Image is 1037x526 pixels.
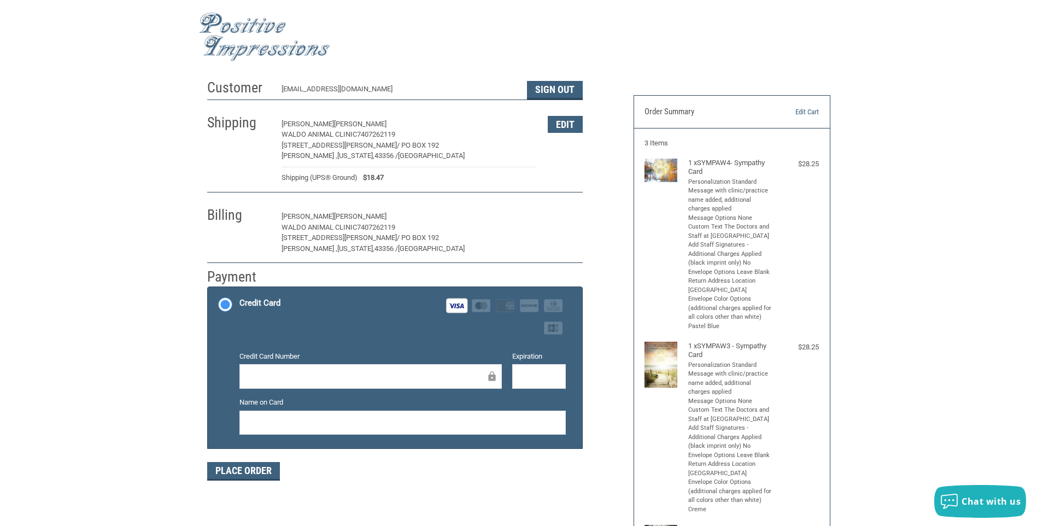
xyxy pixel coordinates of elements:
span: [STREET_ADDRESS][PERSON_NAME] [282,233,397,242]
span: Chat with us [962,495,1021,507]
span: 7407262119 [357,223,395,231]
li: Return Address Location [GEOGRAPHIC_DATA] [688,460,773,478]
h2: Payment [207,268,271,286]
span: 43356 / [374,151,398,160]
li: Personalization Standard Message with clinic/practice name added, additional charges applied [688,361,773,397]
span: [GEOGRAPHIC_DATA] [398,244,465,253]
span: [PERSON_NAME] [334,212,386,220]
li: Envelope Color Options (additional charges applied for all colors other than white) Pastel Blue [688,295,773,331]
img: Positive Impressions [199,13,330,61]
li: Envelope Options Leave Blank [688,268,773,277]
span: Waldo Animal Clinic [282,223,357,231]
li: Custom Text The Doctors and Staff at [GEOGRAPHIC_DATA] [688,223,773,241]
label: Expiration [512,351,566,362]
button: Edit [548,208,583,225]
span: 43356 / [374,244,398,253]
li: Custom Text The Doctors and Staff at [GEOGRAPHIC_DATA] [688,406,773,424]
span: [PERSON_NAME] [282,120,334,128]
div: Credit Card [239,294,280,312]
h4: 1 x SYMPAW3 - Sympathy Card [688,342,773,360]
div: $28.25 [775,342,819,353]
h2: Billing [207,206,271,224]
span: [PERSON_NAME] [334,120,386,128]
span: 7407262119 [357,130,395,138]
li: Add Staff Signatures - Additional Charges Applied (black imprint only) No [688,241,773,268]
li: Personalization Standard Message with clinic/practice name added, additional charges applied [688,178,773,214]
span: [PERSON_NAME] , [282,244,337,253]
div: $28.25 [775,159,819,170]
span: [US_STATE], [337,151,374,160]
li: Envelope Options Leave Blank [688,451,773,460]
li: Message Options None [688,397,773,406]
span: [STREET_ADDRESS][PERSON_NAME] [282,141,397,149]
span: [PERSON_NAME] [282,212,334,220]
div: [EMAIL_ADDRESS][DOMAIN_NAME] [282,84,516,100]
h4: 1 x SYMPAW4- Sympathy Card [688,159,773,177]
button: Edit [548,116,583,133]
span: [US_STATE], [337,244,374,253]
button: Chat with us [934,485,1026,518]
button: Sign Out [527,81,583,100]
li: Envelope Color Options (additional charges applied for all colors other than white) Creme [688,478,773,514]
h2: Shipping [207,114,271,132]
li: Return Address Location [GEOGRAPHIC_DATA] [688,277,773,295]
h2: Customer [207,79,271,97]
label: Name on Card [239,397,566,408]
span: Waldo Animal Clinic [282,130,357,138]
span: [PERSON_NAME] , [282,151,337,160]
span: $18.47 [358,172,384,183]
li: Add Staff Signatures - Additional Charges Applied (black imprint only) No [688,424,773,451]
button: Place Order [207,462,280,481]
span: / PO Box 192 [397,141,439,149]
a: Edit Cart [763,107,819,118]
span: / PO Box 192 [397,233,439,242]
span: Shipping (UPS® Ground) [282,172,358,183]
h3: 3 Items [645,139,819,148]
span: [GEOGRAPHIC_DATA] [398,151,465,160]
li: Message Options None [688,214,773,223]
h3: Order Summary [645,107,763,118]
label: Credit Card Number [239,351,502,362]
